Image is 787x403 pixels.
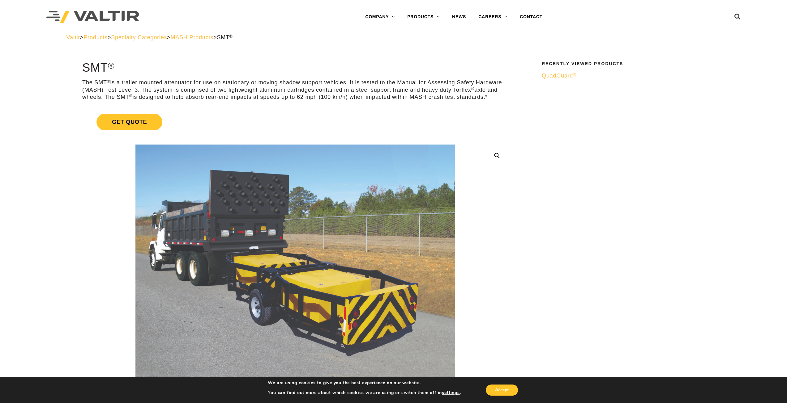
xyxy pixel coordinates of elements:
span: SMT [217,34,233,40]
a: MASH Products [171,34,213,40]
sup: ® [229,34,233,39]
sup: ® [573,72,576,77]
a: Get Quote [82,106,508,138]
a: QuadGuard® [542,72,717,79]
a: Products [83,34,107,40]
sup: ® [108,61,115,70]
a: NEWS [446,11,472,23]
a: Specialty Categories [111,34,167,40]
a: COMPANY [359,11,401,23]
h2: Recently Viewed Products [542,61,717,66]
sup: ® [471,86,474,91]
h1: SMT [82,61,508,74]
a: PRODUCTS [401,11,446,23]
div: > > > > [66,34,721,41]
sup: ® [107,79,110,84]
span: Get Quote [96,114,162,130]
button: Accept [486,384,518,396]
a: Valtir [66,34,80,40]
a: CAREERS [472,11,514,23]
button: settings [442,390,460,396]
p: The SMT is a trailer mounted attenuator for use on stationary or moving shadow support vehicles. ... [82,79,508,101]
span: QuadGuard [542,73,576,79]
p: You can find out more about which cookies we are using or switch them off in . [268,390,461,396]
p: We are using cookies to give you the best experience on our website. [268,380,461,386]
a: CONTACT [514,11,549,23]
img: Valtir [46,11,139,23]
sup: ® [129,94,133,98]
